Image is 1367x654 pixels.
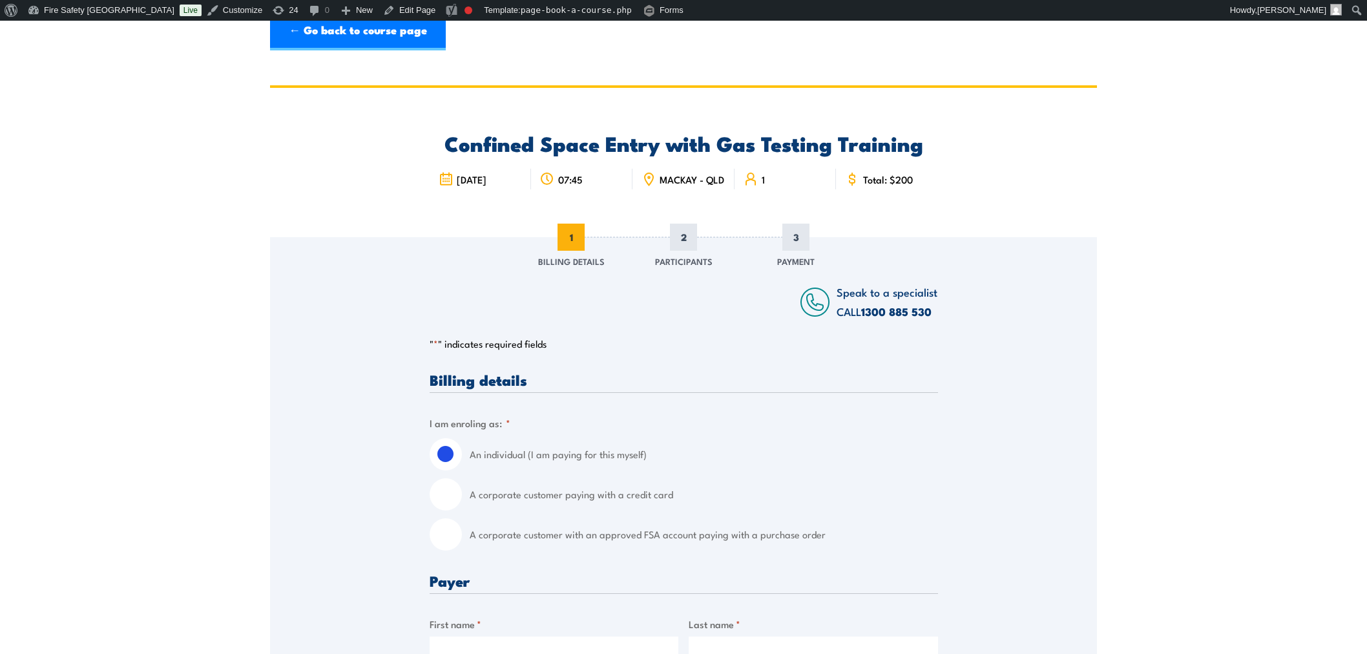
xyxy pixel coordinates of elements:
span: Total: $200 [863,174,913,185]
span: 1 [762,174,765,185]
h2: Confined Space Entry with Gas Testing Training [430,134,938,152]
a: ← Go back to course page [270,12,446,50]
span: 07:45 [558,174,583,185]
label: A corporate customer with an approved FSA account paying with a purchase order [470,518,938,551]
h3: Payer [430,573,938,588]
a: Live [180,5,202,16]
span: page-book-a-course.php [521,5,632,15]
div: Focus keyphrase not set [464,6,472,14]
label: Last name [689,617,938,631]
h3: Billing details [430,372,938,387]
span: Participants [655,255,713,268]
span: 2 [670,224,697,251]
span: 1 [558,224,585,251]
span: Billing Details [538,255,605,268]
span: [DATE] [457,174,486,185]
span: Speak to a specialist CALL [837,284,937,319]
label: A corporate customer paying with a credit card [470,478,938,511]
span: MACKAY - QLD [660,174,724,185]
legend: I am enroling as: [430,416,510,430]
span: Payment [777,255,815,268]
a: 1300 885 530 [861,303,932,320]
p: " " indicates required fields [430,337,938,350]
label: First name [430,617,679,631]
span: 3 [782,224,809,251]
label: An individual (I am paying for this myself) [470,438,938,470]
span: [PERSON_NAME] [1257,5,1326,15]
